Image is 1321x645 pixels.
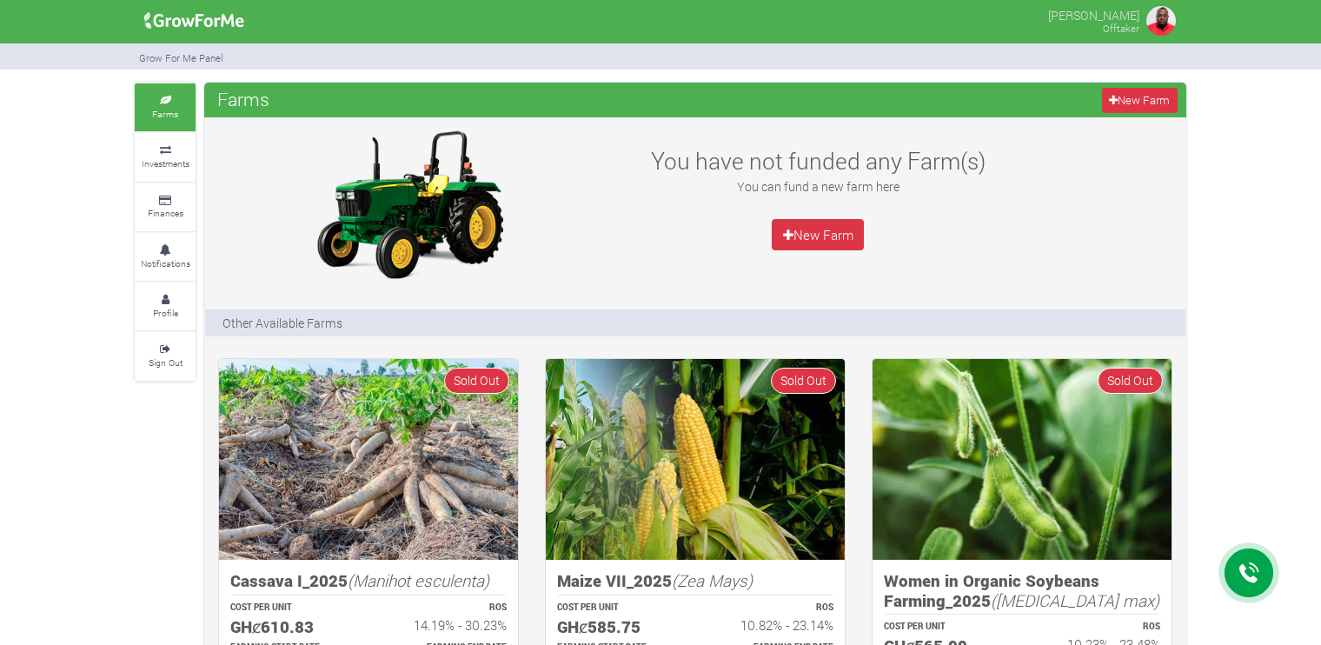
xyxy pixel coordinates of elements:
span: Sold Out [771,368,836,393]
small: Offtaker [1103,22,1139,35]
h5: Cassava I_2025 [230,571,507,591]
span: Farms [213,82,274,116]
img: growforme image [873,359,1172,560]
p: COST PER UNIT [230,602,353,615]
small: Profile [153,307,178,319]
i: (Manihot esculenta) [348,569,489,591]
a: Farms [135,83,196,131]
small: Investments [142,157,189,170]
i: (Zea Mays) [672,569,753,591]
p: COST PER UNIT [884,621,1006,634]
h3: You have not funded any Farm(s) [629,147,1006,175]
a: Notifications [135,233,196,281]
img: growforme image [301,126,518,283]
small: Sign Out [149,356,183,369]
small: Finances [148,207,183,219]
h5: Women in Organic Soybeans Farming_2025 [884,571,1160,610]
i: ([MEDICAL_DATA] max) [991,589,1159,611]
img: growforme image [138,3,250,38]
p: COST PER UNIT [557,602,680,615]
h6: 10.82% - 23.14% [711,617,833,633]
a: New Farm [1102,88,1178,113]
h5: GHȼ585.75 [557,617,680,637]
p: You can fund a new farm here [629,177,1006,196]
a: Sign Out [135,332,196,380]
h5: GHȼ610.83 [230,617,353,637]
span: Sold Out [444,368,509,393]
small: Farms [152,108,178,120]
p: [PERSON_NAME] [1048,3,1139,24]
p: Other Available Farms [222,314,342,332]
small: Notifications [141,257,190,269]
h6: 14.19% - 30.23% [384,617,507,633]
a: Investments [135,133,196,181]
h5: Maize VII_2025 [557,571,833,591]
a: Profile [135,283,196,330]
a: New Farm [772,219,864,250]
p: ROS [711,602,833,615]
img: growforme image [546,359,845,560]
img: growforme image [219,359,518,560]
span: Sold Out [1098,368,1163,393]
img: growforme image [1144,3,1178,38]
p: ROS [384,602,507,615]
small: Grow For Me Panel [139,51,223,64]
a: Finances [135,183,196,231]
p: ROS [1038,621,1160,634]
